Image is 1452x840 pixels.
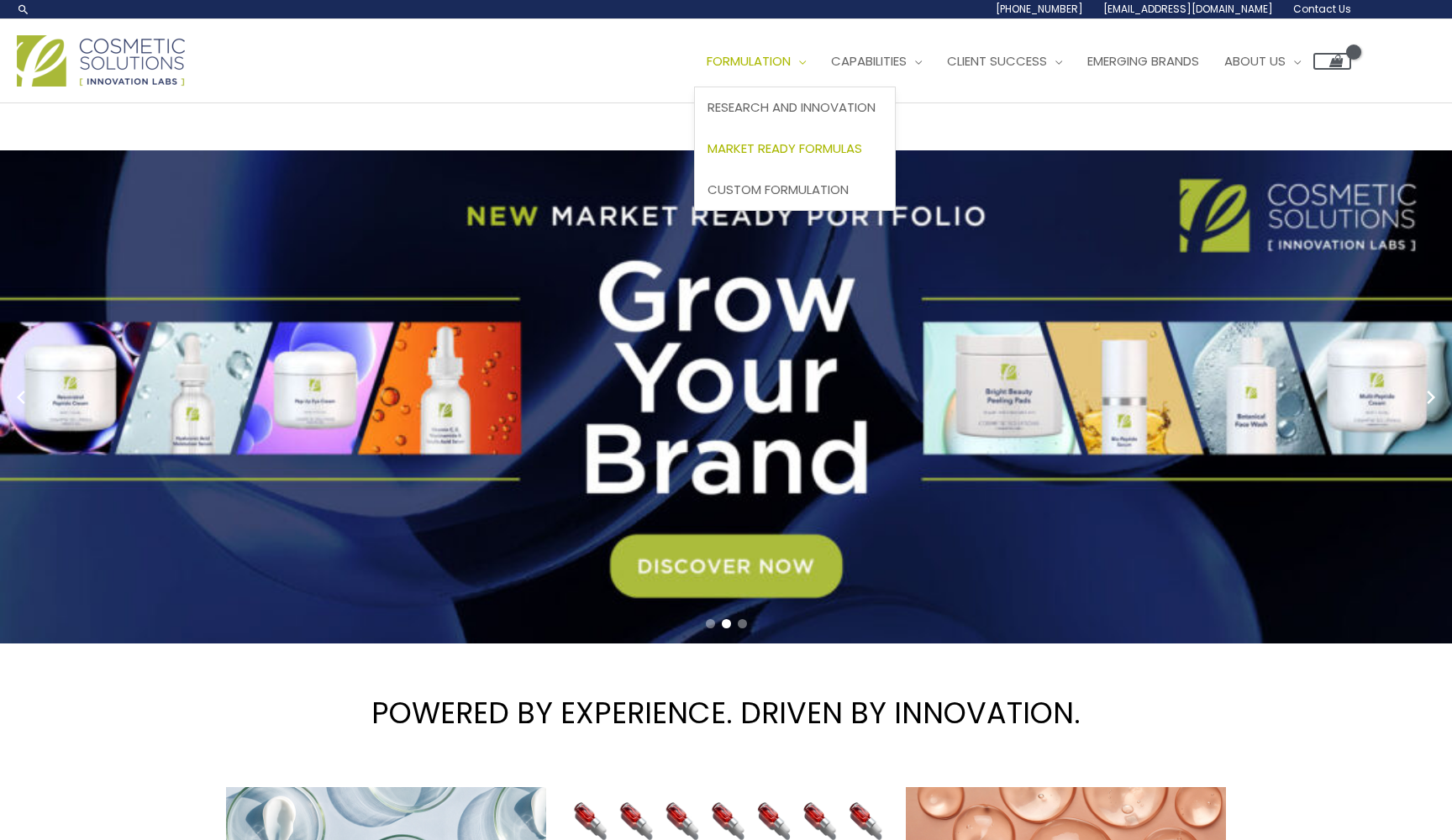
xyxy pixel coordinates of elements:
a: Client Success [934,36,1075,87]
button: Previous slide [8,385,34,410]
span: Go to slide 2 [722,619,731,628]
img: Cosmetic Solutions Logo [17,35,185,87]
a: Search icon link [17,3,30,16]
span: Go to slide 3 [738,619,747,628]
span: [EMAIL_ADDRESS][DOMAIN_NAME] [1103,2,1273,16]
span: Client Success [947,52,1047,70]
a: View Shopping Cart, empty [1313,53,1351,70]
a: About Us [1212,36,1313,87]
nav: Site Navigation [681,36,1351,87]
span: Market Ready Formulas [708,139,862,157]
span: Custom Formulation [708,181,849,198]
span: Contact Us [1293,2,1351,16]
span: [PHONE_NUMBER] [996,2,1083,16]
span: Capabilities [831,52,907,70]
a: Emerging Brands [1075,36,1212,87]
span: About Us [1224,52,1286,70]
a: Formulation [694,36,818,87]
span: Go to slide 1 [706,619,715,628]
button: Next slide [1418,385,1444,410]
a: Market Ready Formulas [695,129,895,170]
span: Emerging Brands [1087,52,1199,70]
a: Capabilities [818,36,934,87]
span: Formulation [707,52,791,70]
a: Research and Innovation [695,87,895,129]
span: Research and Innovation [708,98,876,116]
a: Custom Formulation [695,169,895,210]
